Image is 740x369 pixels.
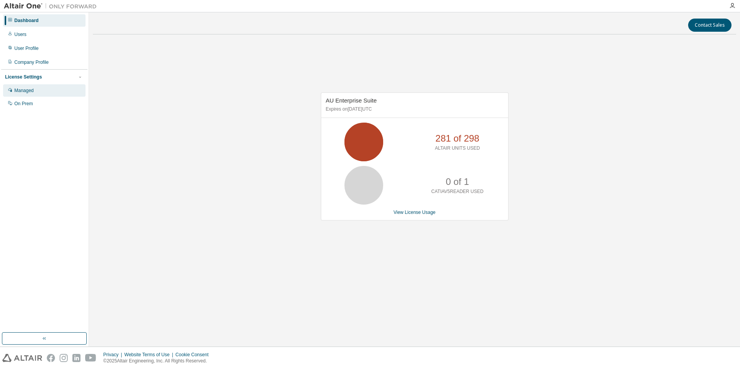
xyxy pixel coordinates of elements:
[175,352,213,358] div: Cookie Consent
[688,19,731,32] button: Contact Sales
[435,132,479,145] p: 281 of 298
[14,17,39,24] div: Dashboard
[394,210,436,215] a: View License Usage
[103,358,213,364] p: © 2025 Altair Engineering, Inc. All Rights Reserved.
[326,106,502,113] p: Expires on [DATE] UTC
[124,352,175,358] div: Website Terms of Use
[4,2,101,10] img: Altair One
[5,74,42,80] div: License Settings
[435,145,480,152] p: ALTAIR UNITS USED
[47,354,55,362] img: facebook.svg
[60,354,68,362] img: instagram.svg
[14,101,33,107] div: On Prem
[2,354,42,362] img: altair_logo.svg
[14,87,34,94] div: Managed
[14,59,49,65] div: Company Profile
[72,354,81,362] img: linkedin.svg
[14,31,26,38] div: Users
[326,97,377,104] span: AU Enterprise Suite
[14,45,39,51] div: User Profile
[431,188,483,195] p: CATIAV5READER USED
[85,354,96,362] img: youtube.svg
[446,175,469,188] p: 0 of 1
[103,352,124,358] div: Privacy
